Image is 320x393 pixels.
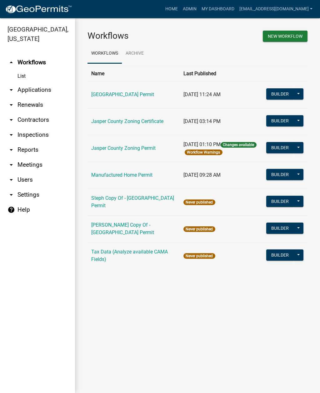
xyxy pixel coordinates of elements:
i: arrow_drop_down [7,161,15,169]
a: Steph Copy Of - [GEOGRAPHIC_DATA] Permit [91,195,174,209]
i: arrow_drop_down [7,116,15,124]
span: Changes available [221,142,256,148]
a: Tax Data (Analyze available CAMA Fields) [91,249,168,262]
a: [EMAIL_ADDRESS][DOMAIN_NAME] [237,3,315,15]
button: Builder [266,196,294,207]
span: [DATE] 09:28 AM [183,172,221,178]
button: Builder [266,142,294,153]
span: Never published [183,226,215,232]
span: [DATE] 01:10 PM [183,141,221,147]
i: arrow_drop_down [7,86,15,94]
span: Never published [183,199,215,205]
i: arrow_drop_up [7,59,15,66]
i: arrow_drop_down [7,101,15,109]
a: [PERSON_NAME] Copy Of - [GEOGRAPHIC_DATA] Permit [91,222,154,235]
button: Builder [266,223,294,234]
button: Builder [266,169,294,180]
a: [GEOGRAPHIC_DATA] Permit [91,91,154,97]
a: Workflows [87,44,122,64]
span: [DATE] 11:24 AM [183,91,221,97]
button: Builder [266,88,294,100]
a: Manufactured Home Permit [91,172,152,178]
i: arrow_drop_down [7,191,15,199]
h3: Workflows [87,31,193,41]
a: Jasper County Zoning Certificate [91,118,163,124]
a: Archive [122,44,147,64]
th: Name [87,66,180,81]
i: arrow_drop_down [7,176,15,184]
button: Builder [266,249,294,261]
a: Home [163,3,180,15]
a: Workflow Warnings [187,150,220,155]
span: Never published [183,253,215,259]
i: arrow_drop_down [7,146,15,154]
i: help [7,206,15,214]
a: Jasper County Zoning Permit [91,145,156,151]
button: New Workflow [263,31,307,42]
a: Admin [180,3,199,15]
a: My Dashboard [199,3,237,15]
span: [DATE] 03:14 PM [183,118,221,124]
i: arrow_drop_down [7,131,15,139]
th: Last Published [180,66,262,81]
button: Builder [266,115,294,126]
